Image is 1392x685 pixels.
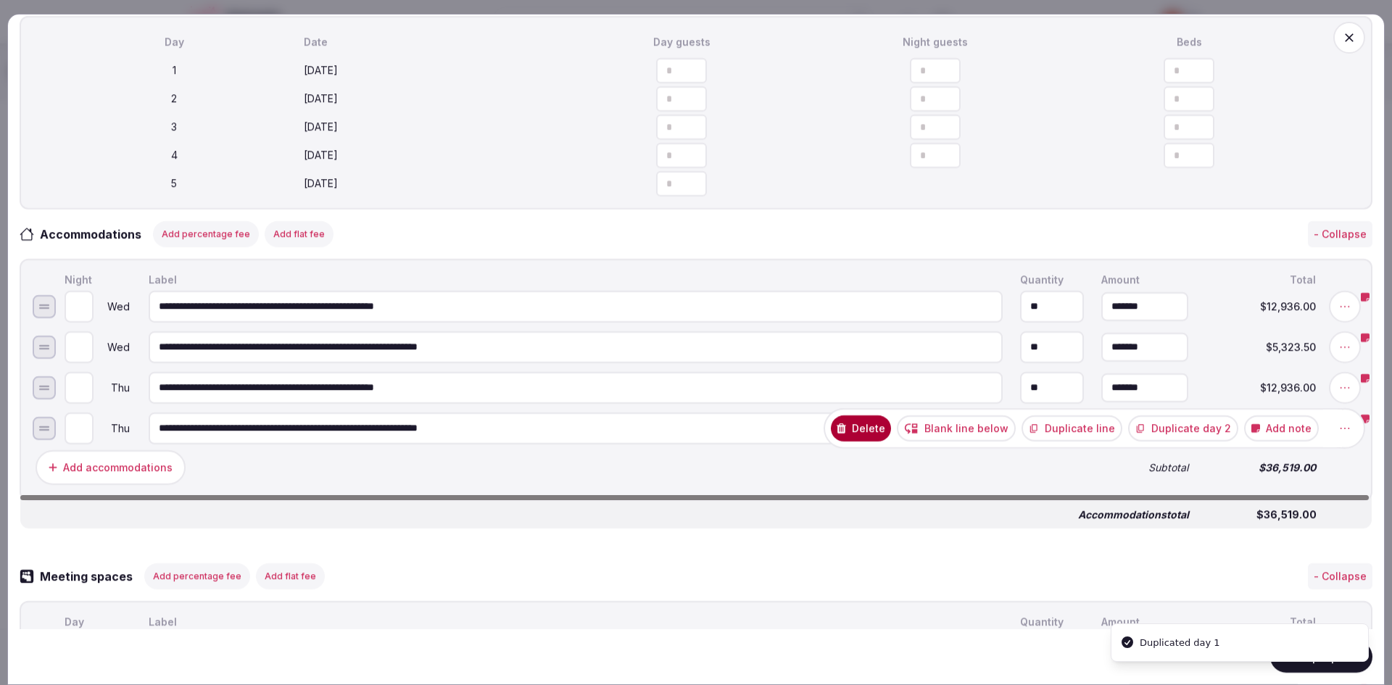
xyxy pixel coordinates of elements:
[50,35,298,49] div: Day
[304,120,552,134] div: [DATE]
[304,35,552,49] div: Date
[1308,221,1372,247] button: - Collapse
[1203,614,1319,630] div: Total
[1098,272,1191,288] div: Amount
[1017,272,1087,288] div: Quantity
[1078,510,1189,520] span: Accommodations total
[265,221,333,247] button: Add flat fee
[1206,302,1316,312] span: $12,936.00
[34,568,147,585] h3: Meeting spaces
[146,614,1006,630] div: Label
[144,563,250,589] button: Add percentage fee
[96,383,131,393] div: Thu
[36,450,186,485] button: Add accommodations
[96,423,131,433] div: Thu
[811,35,1059,49] div: Night guests
[1206,510,1317,520] span: $36,519.00
[50,176,298,191] div: 5
[256,563,325,589] button: Add flat fee
[1244,415,1319,441] button: Add note
[1270,641,1372,673] button: Save proposal
[146,272,1006,288] div: Label
[50,120,298,134] div: 3
[1206,342,1316,352] span: $5,323.50
[1017,614,1087,630] div: Quantity
[1206,383,1316,393] span: $12,936.00
[558,35,805,49] div: Day guests
[304,63,552,78] div: [DATE]
[34,225,156,243] h3: Accommodations
[153,221,259,247] button: Add percentage fee
[1206,462,1316,473] span: $36,519.00
[1098,614,1191,630] div: Amount
[63,460,173,475] div: Add accommodations
[304,148,552,162] div: [DATE]
[50,91,298,106] div: 2
[304,176,552,191] div: [DATE]
[50,148,298,162] div: 4
[96,302,131,312] div: Wed
[1128,415,1238,441] button: Duplicate day 2
[1203,272,1319,288] div: Total
[1022,415,1122,441] button: Duplicate line
[831,415,891,441] button: Delete
[62,272,134,288] div: Night
[304,91,552,106] div: [DATE]
[1308,563,1372,589] button: - Collapse
[50,63,298,78] div: 1
[96,342,131,352] div: Wed
[897,415,1016,441] button: Blank line below
[1065,35,1313,49] div: Beds
[62,614,134,630] div: Day
[1098,460,1191,476] div: Subtotal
